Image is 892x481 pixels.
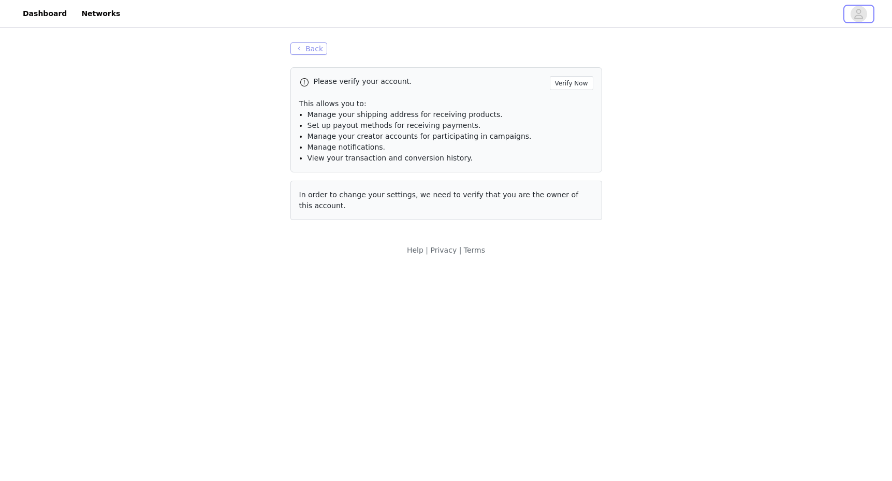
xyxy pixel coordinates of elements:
div: avatar [854,6,864,22]
span: | [426,246,428,254]
span: In order to change your settings, we need to verify that you are the owner of this account. [299,191,579,210]
button: Back [290,42,328,55]
button: Verify Now [550,76,593,90]
span: View your transaction and conversion history. [308,154,473,162]
span: Set up payout methods for receiving payments. [308,121,481,129]
a: Privacy [430,246,457,254]
span: Manage your creator accounts for participating in campaigns. [308,132,532,140]
a: Dashboard [17,2,73,25]
a: Networks [75,2,126,25]
p: This allows you to: [299,98,593,109]
span: Manage your shipping address for receiving products. [308,110,503,119]
span: | [459,246,462,254]
p: Please verify your account. [314,76,546,87]
a: Help [407,246,423,254]
span: Manage notifications. [308,143,386,151]
a: Terms [464,246,485,254]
